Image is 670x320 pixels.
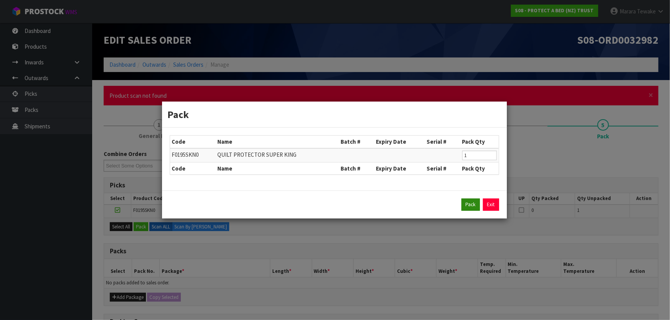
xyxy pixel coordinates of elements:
[339,136,374,148] th: Batch #
[374,162,425,174] th: Expiry Date
[217,151,296,158] span: QUILT PROTECTOR SUPER KING
[425,162,460,174] th: Serial #
[170,136,216,148] th: Code
[170,162,216,174] th: Code
[460,162,499,174] th: Pack Qty
[374,136,425,148] th: Expiry Date
[215,162,339,174] th: Name
[172,151,199,158] span: F0195SKN0
[425,136,460,148] th: Serial #
[339,162,374,174] th: Batch #
[215,136,339,148] th: Name
[168,107,501,121] h3: Pack
[460,136,499,148] th: Pack Qty
[462,199,480,211] button: Pack
[483,199,499,211] a: Exit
